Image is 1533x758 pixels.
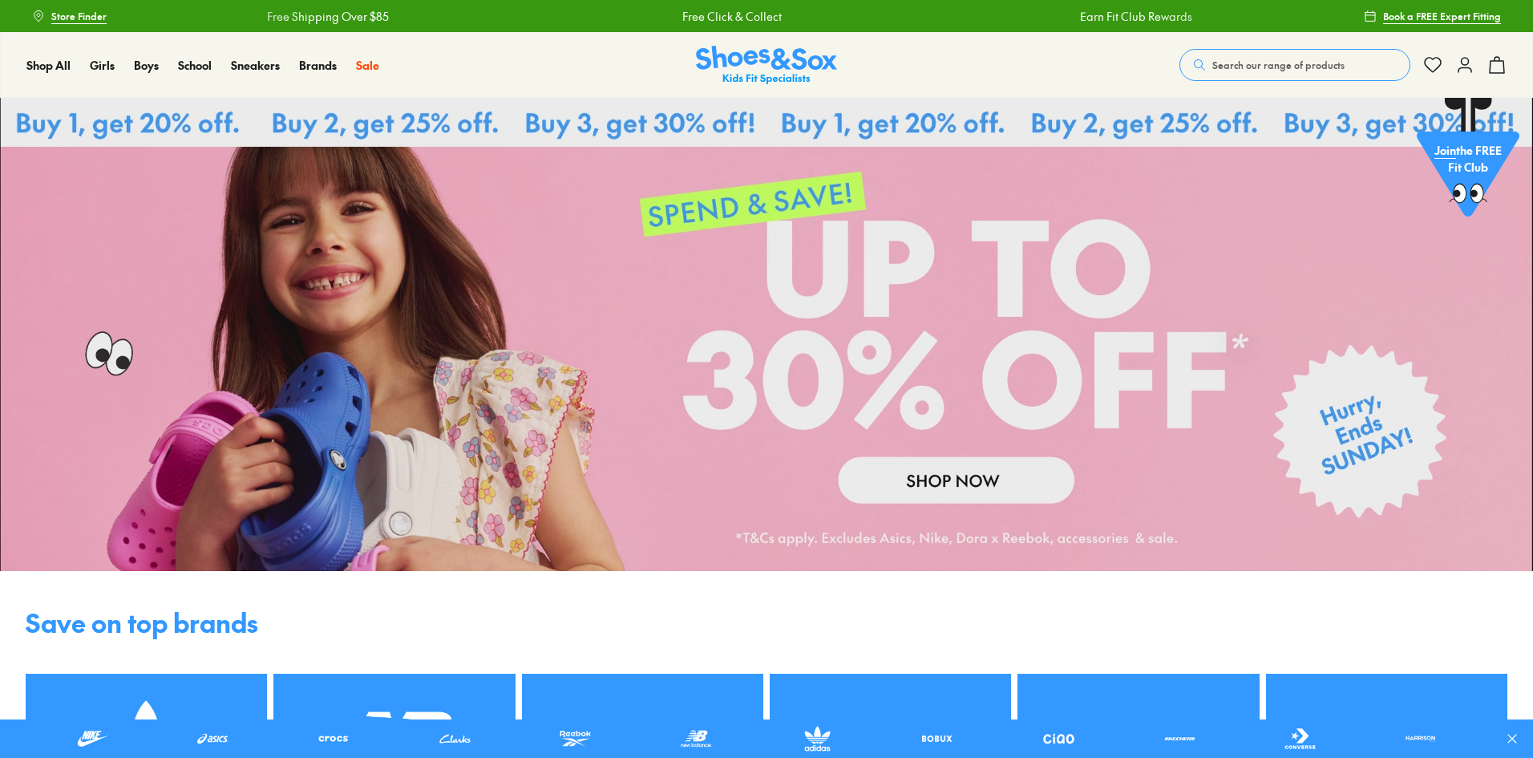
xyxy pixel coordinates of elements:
a: Brands [299,57,337,74]
a: School [178,57,212,74]
span: Girls [90,57,115,73]
a: Shoes & Sox [696,46,837,85]
span: Boys [134,57,159,73]
a: Sale [356,57,379,74]
span: Search our range of products [1212,58,1345,72]
span: Book a FREE Expert Fitting [1383,9,1501,23]
span: Store Finder [51,9,107,23]
img: SNS_Logo_Responsive.svg [696,46,837,85]
span: School [178,57,212,73]
a: Book a FREE Expert Fitting [1364,2,1501,30]
a: Earn Fit Club Rewards [1078,8,1190,25]
span: Sale [356,57,379,73]
span: Sneakers [231,57,280,73]
span: Join [1434,142,1456,158]
a: Boys [134,57,159,74]
p: the FREE Fit Club [1417,129,1519,188]
a: Girls [90,57,115,74]
span: Shop All [26,57,71,73]
a: Shop All [26,57,71,74]
a: Sneakers [231,57,280,74]
span: Brands [299,57,337,73]
button: Search our range of products [1179,49,1410,81]
a: Store Finder [32,2,107,30]
a: Jointhe FREE Fit Club [1417,97,1519,225]
a: Free Shipping Over $85 [265,8,386,25]
a: Free Click & Collect [680,8,779,25]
